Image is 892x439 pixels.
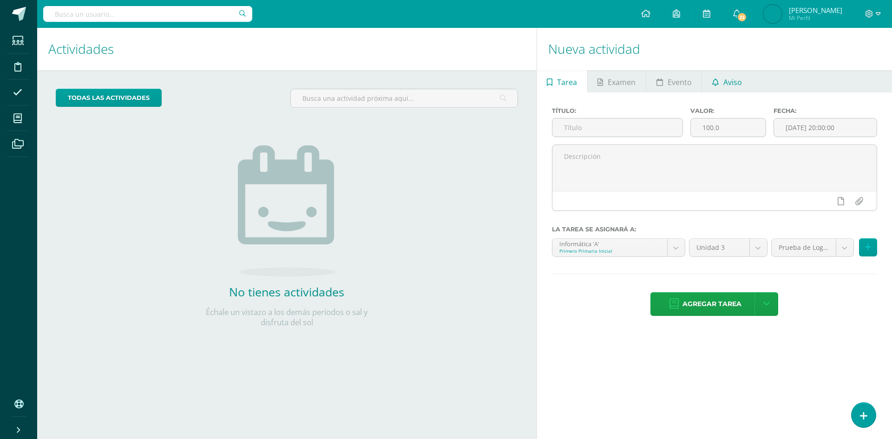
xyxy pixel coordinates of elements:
[291,89,517,107] input: Busca una actividad próxima aquí...
[548,28,881,70] h1: Nueva actividad
[689,239,767,256] a: Unidad 3
[691,118,766,137] input: Puntos máximos
[668,71,692,93] span: Evento
[772,239,853,256] a: Prueba de Logro (40.0%)
[723,71,742,93] span: Aviso
[737,12,747,22] span: 23
[588,70,646,92] a: Examen
[774,107,877,114] label: Fecha:
[559,239,660,248] div: Informática 'A'
[537,70,587,92] a: Tarea
[238,145,335,276] img: no_activities.png
[779,239,829,256] span: Prueba de Logro (40.0%)
[789,14,842,22] span: Mi Perfil
[559,248,660,254] div: Primero Primaria Inicial
[763,5,782,23] img: f73f492df6fe683cb6fad507938adc3d.png
[702,70,752,92] a: Aviso
[48,28,525,70] h1: Actividades
[552,239,685,256] a: Informática 'A'Primero Primaria Inicial
[552,118,682,137] input: Título
[789,6,842,15] span: [PERSON_NAME]
[43,6,252,22] input: Busca un usuario...
[194,307,380,328] p: Échale un vistazo a los demás períodos o sal y disfruta del sol
[194,284,380,300] h2: No tienes actividades
[682,293,741,315] span: Agregar tarea
[696,239,742,256] span: Unidad 3
[608,71,636,93] span: Examen
[557,71,577,93] span: Tarea
[552,226,877,233] label: La tarea se asignará a:
[552,107,683,114] label: Título:
[646,70,702,92] a: Evento
[690,107,766,114] label: Valor:
[56,89,162,107] a: todas las Actividades
[774,118,877,137] input: Fecha de entrega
